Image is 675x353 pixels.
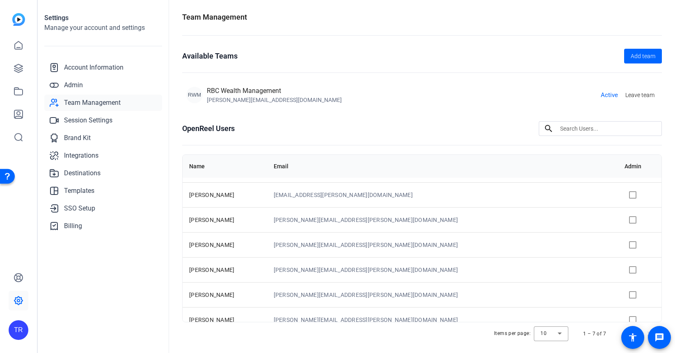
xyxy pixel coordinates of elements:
[189,292,234,298] span: [PERSON_NAME]
[494,329,531,337] div: Items per page:
[44,183,162,199] a: Templates
[44,165,162,181] a: Destinations
[189,192,234,198] span: [PERSON_NAME]
[64,133,91,143] span: Brand Kit
[44,147,162,164] a: Integrations
[64,80,83,90] span: Admin
[64,63,124,72] span: Account Information
[44,59,162,76] a: Account Information
[267,182,618,207] td: [EMAIL_ADDRESS][PERSON_NAME][DOMAIN_NAME]
[583,330,606,338] div: 1 – 7 of 7
[64,115,112,125] span: Session Settings
[267,232,618,257] td: [PERSON_NAME][EMAIL_ADDRESS][PERSON_NAME][DOMAIN_NAME]
[64,221,82,231] span: Billing
[639,324,659,344] button: Next page
[12,13,25,26] img: blue-gradient.svg
[189,317,234,323] span: [PERSON_NAME]
[44,218,162,234] a: Billing
[182,50,238,62] h1: Available Teams
[44,95,162,111] a: Team Management
[539,124,558,134] mat-icon: search
[267,257,618,282] td: [PERSON_NAME][EMAIL_ADDRESS][PERSON_NAME][DOMAIN_NAME]
[207,86,342,96] div: RBC Wealth Management
[64,186,94,196] span: Templates
[601,91,618,100] span: Active
[64,168,101,178] span: Destinations
[64,98,121,108] span: Team Management
[44,200,162,217] a: SSO Setup
[625,91,654,100] span: Leave team
[64,204,95,213] span: SSO Setup
[267,207,618,232] td: [PERSON_NAME][EMAIL_ADDRESS][PERSON_NAME][DOMAIN_NAME]
[64,151,98,161] span: Integrations
[654,333,664,342] mat-icon: message
[267,307,618,332] td: [PERSON_NAME][EMAIL_ADDRESS][PERSON_NAME][DOMAIN_NAME]
[44,23,162,33] h2: Manage your account and settings
[619,324,639,344] button: Previous page
[622,88,658,102] button: Leave team
[44,77,162,93] a: Admin
[44,112,162,129] a: Session Settings
[267,155,618,178] th: Email
[186,87,203,103] div: RWM
[207,96,342,104] div: [PERSON_NAME][EMAIL_ADDRESS][DOMAIN_NAME]
[183,155,267,178] th: Name
[560,124,655,134] input: Search Users...
[189,217,234,223] span: [PERSON_NAME]
[628,333,638,342] mat-icon: accessibility
[44,130,162,146] a: Brand Kit
[267,282,618,307] td: [PERSON_NAME][EMAIL_ADDRESS][PERSON_NAME][DOMAIN_NAME]
[189,242,234,248] span: [PERSON_NAME]
[9,320,28,340] div: TR
[624,49,662,63] button: Add team
[631,52,655,61] span: Add team
[182,11,247,23] h1: Team Management
[44,13,162,23] h1: Settings
[182,123,235,134] h1: OpenReel Users
[189,267,234,273] span: [PERSON_NAME]
[618,155,661,178] th: Admin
